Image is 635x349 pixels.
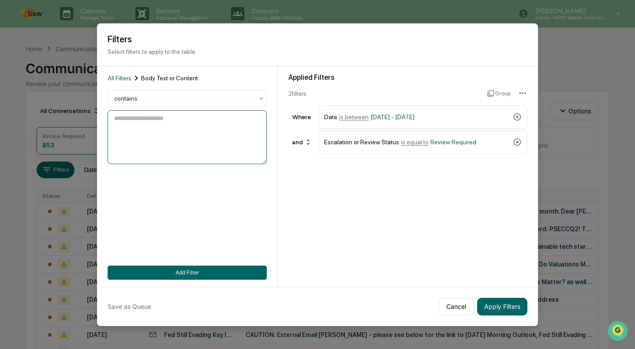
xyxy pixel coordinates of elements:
[5,108,60,124] a: 🖐️Preclearance
[62,149,107,156] a: Powered byPylon
[9,112,16,119] div: 🖐️
[288,113,315,120] div: Where
[9,19,161,33] p: How can we help?
[73,111,109,120] span: Attestations
[30,68,145,76] div: Start new chat
[9,68,25,83] img: 1746055101610-c473b297-6a78-478c-a979-82029cc54cd1
[324,109,509,125] div: Date
[108,266,267,280] button: Add Filter
[430,139,476,146] span: Review Required
[64,112,71,119] div: 🗄️
[30,76,112,83] div: We're available if you need us!
[60,108,113,124] a: 🗄️Attestations
[288,90,480,97] div: 2 filter s
[339,113,369,120] span: is between
[5,124,59,140] a: 🔎Data Lookup
[108,75,131,82] span: All Filters
[108,48,527,55] p: Select filters to apply to the table.
[18,128,56,137] span: Data Lookup
[9,129,16,136] div: 🔎
[141,75,198,82] span: Body Text or Content
[324,135,509,150] div: Escalation or Review Status
[607,320,631,344] iframe: Open customer support
[370,113,415,120] span: [DATE] - [DATE]
[18,111,57,120] span: Preclearance
[439,298,474,315] button: Cancel
[88,150,107,156] span: Pylon
[150,70,161,81] button: Start new chat
[108,34,527,45] h2: Filters
[477,298,527,315] button: Apply Filters
[108,298,151,315] button: Save as Queue
[288,135,315,149] div: and
[401,139,429,146] span: is equal to
[487,86,511,101] button: Group
[288,73,527,82] div: Applied Filters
